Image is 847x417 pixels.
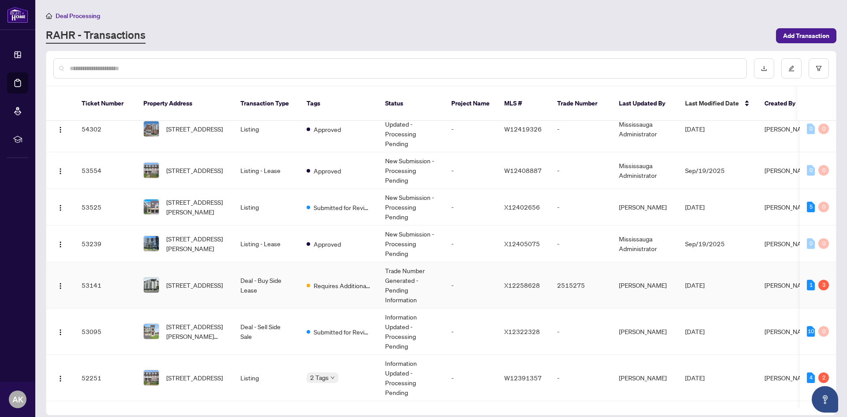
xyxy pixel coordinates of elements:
button: Logo [53,278,67,292]
div: 1 [807,280,815,290]
td: Information Updated - Processing Pending [378,308,444,355]
span: [STREET_ADDRESS] [166,373,223,383]
td: Listing - Lease [233,225,300,262]
td: Information Updated - Processing Pending [378,355,444,401]
th: MLS # [497,86,550,121]
span: X12402656 [504,203,540,211]
td: - [550,225,612,262]
span: [PERSON_NAME] [765,240,812,248]
span: [DATE] [685,374,705,382]
span: [DATE] [685,125,705,133]
button: Logo [53,163,67,177]
td: - [550,152,612,189]
div: 0 [818,326,829,337]
td: 53239 [75,225,136,262]
span: edit [788,65,795,71]
span: [DATE] [685,203,705,211]
td: New Submission - Processing Pending [378,225,444,262]
a: RAHR - Transactions [46,28,146,44]
button: filter [809,58,829,79]
button: Logo [53,371,67,385]
span: Approved [314,166,341,176]
span: Deal Processing [56,12,100,20]
td: - [444,308,497,355]
div: 0 [807,165,815,176]
img: thumbnail-img [144,370,159,385]
td: Information Updated - Processing Pending [378,106,444,152]
th: Tags [300,86,378,121]
th: Trade Number [550,86,612,121]
td: - [444,106,497,152]
td: - [550,308,612,355]
span: X12322328 [504,327,540,335]
td: 54302 [75,106,136,152]
img: Logo [57,204,64,211]
img: thumbnail-img [144,236,159,251]
td: - [550,106,612,152]
td: Mississauga Administrator [612,106,678,152]
img: thumbnail-img [144,324,159,339]
div: 0 [807,238,815,249]
td: Listing [233,106,300,152]
button: Logo [53,200,67,214]
img: thumbnail-img [144,121,159,136]
span: [PERSON_NAME] [765,166,812,174]
span: download [761,65,767,71]
div: 2 [818,372,829,383]
span: [STREET_ADDRESS] [166,280,223,290]
td: - [444,189,497,225]
td: [PERSON_NAME] [612,189,678,225]
span: Submitted for Review [314,203,371,212]
th: Status [378,86,444,121]
img: Logo [57,168,64,175]
img: logo [7,7,28,23]
td: 53525 [75,189,136,225]
span: [DATE] [685,327,705,335]
td: Listing [233,189,300,225]
img: Logo [57,329,64,336]
td: 53554 [75,152,136,189]
span: X12258628 [504,281,540,289]
span: Add Transaction [783,29,829,43]
td: [PERSON_NAME] [612,355,678,401]
span: [PERSON_NAME] [765,125,812,133]
button: Add Transaction [776,28,836,43]
td: 2515275 [550,262,612,308]
div: 0 [807,124,815,134]
span: 2 Tags [310,372,329,383]
img: thumbnail-img [144,199,159,214]
td: Mississauga Administrator [612,225,678,262]
td: Deal - Buy Side Lease [233,262,300,308]
td: Deal - Sell Side Sale [233,308,300,355]
div: 4 [807,372,815,383]
span: Sep/19/2025 [685,166,725,174]
span: home [46,13,52,19]
th: Project Name [444,86,497,121]
span: AK [12,393,23,406]
div: 5 [807,202,815,212]
span: [PERSON_NAME] [765,374,812,382]
span: Sep/19/2025 [685,240,725,248]
img: thumbnail-img [144,163,159,178]
img: Logo [57,282,64,289]
span: [STREET_ADDRESS][PERSON_NAME][PERSON_NAME] [166,322,226,341]
span: [PERSON_NAME] [765,203,812,211]
span: Approved [314,239,341,249]
span: W12408887 [504,166,542,174]
td: - [550,189,612,225]
td: - [550,355,612,401]
td: - [444,355,497,401]
span: [STREET_ADDRESS] [166,165,223,175]
th: Ticket Number [75,86,136,121]
img: Logo [57,126,64,133]
span: down [330,376,335,380]
span: Requires Additional Docs [314,281,371,290]
th: Transaction Type [233,86,300,121]
td: 53095 [75,308,136,355]
th: Last Updated By [612,86,678,121]
span: Approved [314,124,341,134]
span: [STREET_ADDRESS] [166,124,223,134]
td: 52251 [75,355,136,401]
td: - [444,225,497,262]
td: Trade Number Generated - Pending Information [378,262,444,308]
